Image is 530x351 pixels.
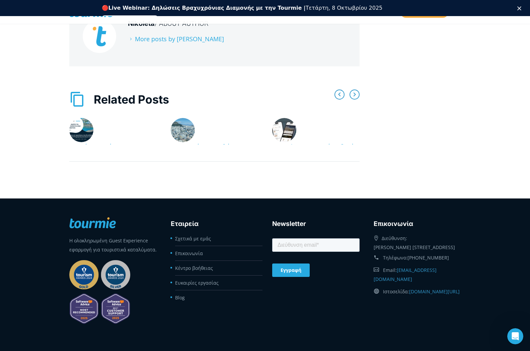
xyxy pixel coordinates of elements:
p: Η ολοκληρωμένη Guest Experience εφαρμογή για τουριστικά καταλύματα. [69,236,157,254]
h2: Related Posts [69,92,360,107]
div: Ιστοσελίδα: [374,285,461,298]
h3: Newsletter [272,219,360,229]
a: Κέντρο βοήθειας [175,265,213,271]
div: Κλείσιμο [517,6,524,10]
iframe: Form 0 [272,237,360,281]
a: [PHONE_NUMBER] [407,254,449,261]
a: Σχετικά με εμάς [175,235,211,242]
a: Ευκαιρίες εργασίας [175,280,219,286]
a: [DOMAIN_NAME][URL] [409,288,460,295]
a: Tourmie: Ο Ψηφιακός Οδηγός του Athens ShortStay Conference 2025 [272,142,357,169]
div: Τηλέφωνο: [374,252,461,264]
h3: Eπικοινωνία [374,219,461,229]
span: / About Author [155,19,209,27]
a: Blog [175,294,185,301]
b: Live Webinar: Δηλώσεις Βραχυχρόνιας Διαμονής με την Tourmie | [108,5,306,11]
a: Βραχυχρόνιες μισθώσεις: Νέοι κανόνες από το 2024 [171,142,245,160]
a: Δωρεάν σεμινάριο για διαχειριστές BnB ακινήτων στη [GEOGRAPHIC_DATA] [69,142,147,169]
a: Επικοινωνία [175,250,203,256]
a: Εγγραφείτε δωρεάν [102,15,158,23]
a: More posts by [PERSON_NAME] [128,35,224,43]
a: [EMAIL_ADDRESS][DOMAIN_NAME] [374,267,437,282]
div: Email: [374,264,461,285]
div: 🔴 Τετάρτη, 8 Οκτωβρίου 2025 [102,5,383,11]
h3: Εταιρεία [171,219,258,229]
iframe: Intercom live chat [507,328,523,344]
div: Διεύθυνση: [PERSON_NAME] [STREET_ADDRESS] [374,232,461,252]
